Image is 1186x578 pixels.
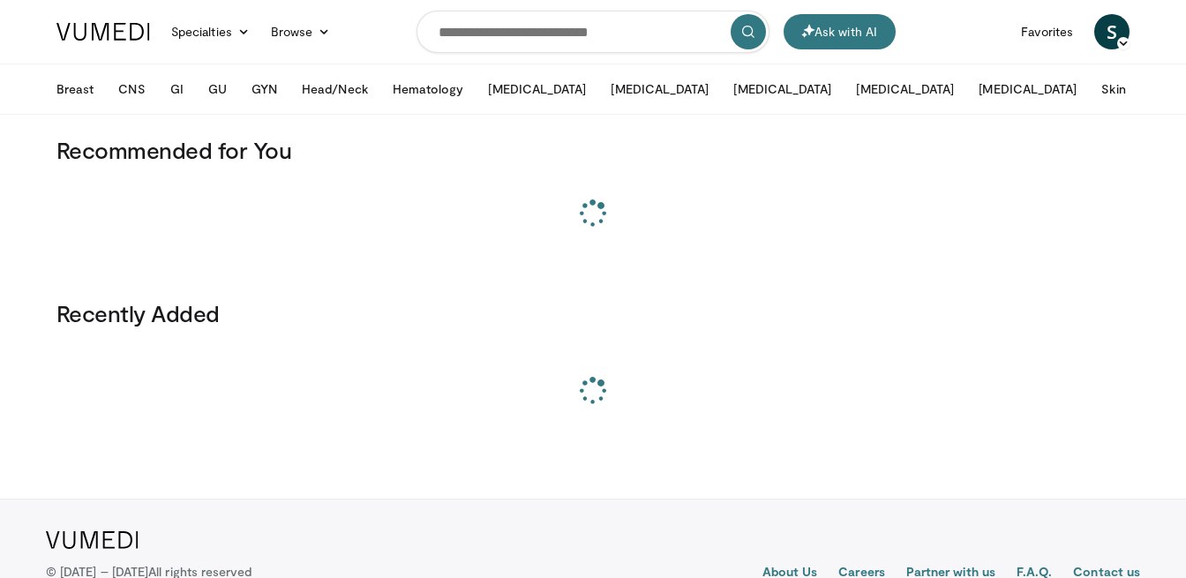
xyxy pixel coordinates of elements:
[845,71,965,107] button: [MEDICAL_DATA]
[46,531,139,549] img: VuMedi Logo
[260,14,342,49] a: Browse
[198,71,237,107] button: GU
[108,71,155,107] button: CNS
[56,23,150,41] img: VuMedi Logo
[382,71,475,107] button: Hematology
[968,71,1087,107] button: [MEDICAL_DATA]
[1010,14,1084,49] a: Favorites
[241,71,288,107] button: GYN
[784,14,896,49] button: Ask with AI
[160,71,194,107] button: GI
[1091,71,1136,107] button: Skin
[600,71,719,107] button: [MEDICAL_DATA]
[161,14,260,49] a: Specialties
[56,136,1130,164] h3: Recommended for You
[46,71,104,107] button: Breast
[723,71,842,107] button: [MEDICAL_DATA]
[417,11,769,53] input: Search topics, interventions
[56,299,1130,327] h3: Recently Added
[1094,14,1130,49] a: S
[477,71,597,107] button: [MEDICAL_DATA]
[291,71,379,107] button: Head/Neck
